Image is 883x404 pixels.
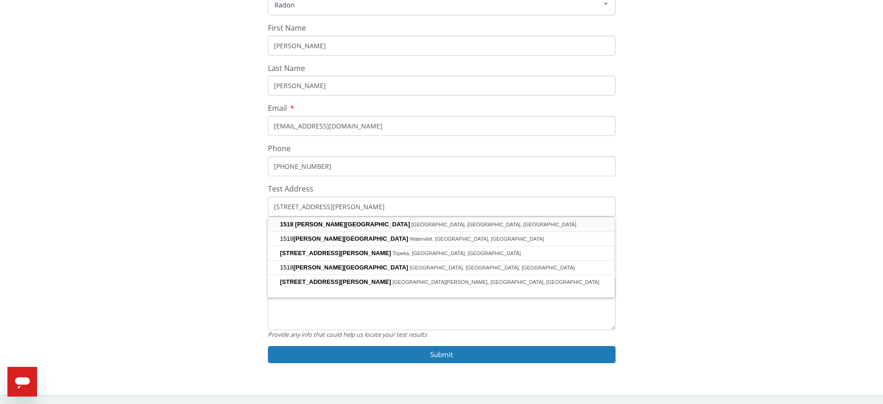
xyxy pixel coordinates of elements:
span: Phone [268,143,291,154]
div: Provide any info that could help us locate your test results [268,330,616,339]
span: [GEOGRAPHIC_DATA], [GEOGRAPHIC_DATA], [GEOGRAPHIC_DATA] [412,222,577,227]
span: [PERSON_NAME][GEOGRAPHIC_DATA] [293,235,408,242]
span: 1518 [280,235,410,242]
span: [GEOGRAPHIC_DATA], [GEOGRAPHIC_DATA], [GEOGRAPHIC_DATA] [410,265,575,270]
span: [STREET_ADDRESS][PERSON_NAME] [280,250,391,257]
button: Submit [268,346,616,363]
span: [STREET_ADDRESS][PERSON_NAME] [280,278,391,285]
span: Topeka, [GEOGRAPHIC_DATA], [GEOGRAPHIC_DATA] [393,250,521,256]
span: Email [268,103,287,113]
span: Last Name [268,63,305,73]
span: Test Address [268,184,313,194]
span: Watervliet, [GEOGRAPHIC_DATA], [GEOGRAPHIC_DATA] [410,236,544,242]
iframe: Button to launch messaging window [7,367,37,397]
span: [GEOGRAPHIC_DATA][PERSON_NAME], [GEOGRAPHIC_DATA], [GEOGRAPHIC_DATA] [393,279,599,285]
span: [PERSON_NAME][GEOGRAPHIC_DATA] [293,264,408,271]
span: [PERSON_NAME][GEOGRAPHIC_DATA] [295,221,410,228]
span: 1518 [280,264,410,271]
span: 1518 [280,221,293,228]
span: First Name [268,23,306,33]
